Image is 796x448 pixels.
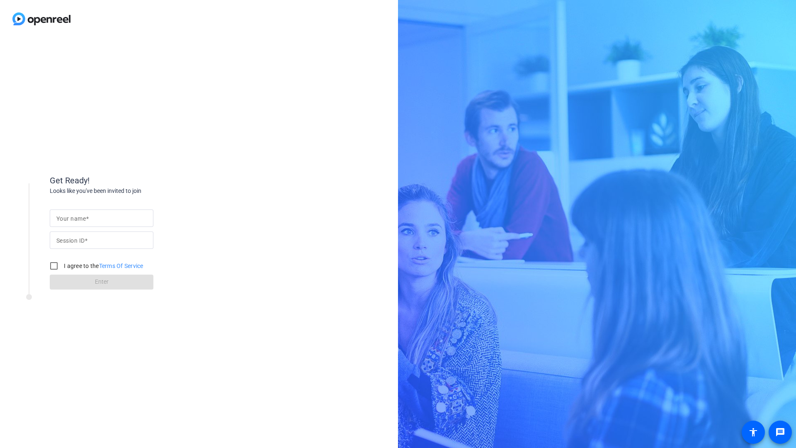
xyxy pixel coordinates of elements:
[50,174,216,187] div: Get Ready!
[748,427,758,437] mat-icon: accessibility
[50,187,216,195] div: Looks like you've been invited to join
[56,237,85,244] mat-label: Session ID
[99,263,143,269] a: Terms Of Service
[56,215,86,222] mat-label: Your name
[62,262,143,270] label: I agree to the
[775,427,785,437] mat-icon: message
